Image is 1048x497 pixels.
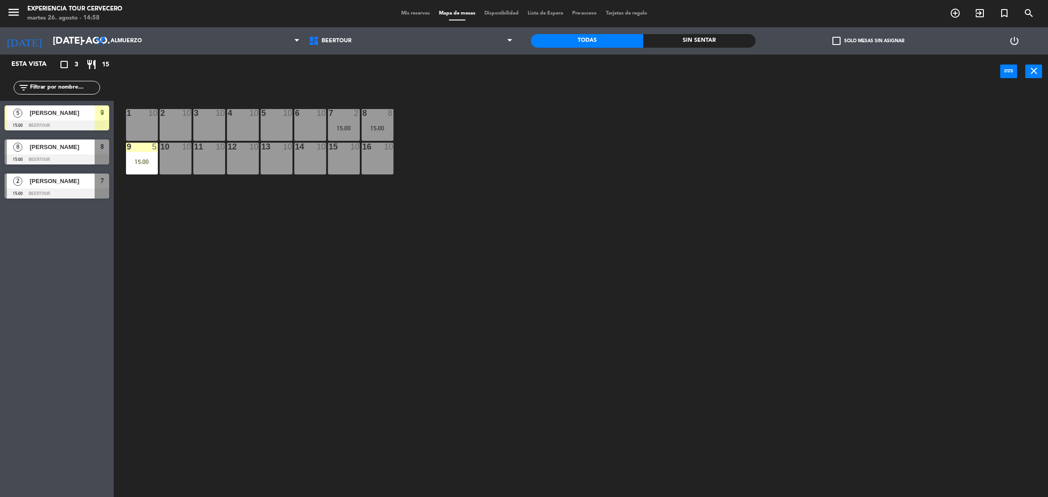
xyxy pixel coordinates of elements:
span: Disponibilidad [480,11,523,16]
span: 2 [13,177,22,186]
div: 5 [262,109,262,117]
div: 10 [216,109,225,117]
div: 8 [363,109,363,117]
div: 10 [317,143,326,151]
span: 15 [102,60,109,70]
div: 10 [182,109,191,117]
i: arrow_drop_down [78,35,89,46]
div: 2 [354,109,359,117]
button: close [1025,65,1042,78]
i: restaurant [86,59,97,70]
div: 6 [295,109,296,117]
span: Tarjetas de regalo [601,11,652,16]
div: Sin sentar [643,34,756,48]
input: Filtrar por nombre... [29,83,100,93]
div: 10 [283,143,292,151]
span: [PERSON_NAME] [30,176,95,186]
i: search [1023,8,1034,19]
div: Experiencia Tour Cervecero [27,5,122,14]
div: 10 [350,143,359,151]
div: 15:00 [362,125,393,131]
span: [PERSON_NAME] [30,108,95,118]
div: 14 [295,143,296,151]
div: Esta vista [5,59,65,70]
span: 9 [101,107,104,118]
div: 15:00 [328,125,360,131]
div: 3 [194,109,195,117]
span: 8 [101,141,104,152]
span: [PERSON_NAME] [30,142,95,152]
div: 10 [216,143,225,151]
i: menu [7,5,20,19]
i: exit_to_app [974,8,985,19]
i: close [1028,65,1039,76]
span: Lista de Espera [523,11,568,16]
button: power_input [1000,65,1017,78]
i: turned_in_not [999,8,1010,19]
i: filter_list [18,82,29,93]
span: Pre-acceso [568,11,601,16]
div: 10 [182,143,191,151]
div: 10 [283,109,292,117]
i: power_input [1003,65,1014,76]
span: Beertour [322,38,352,44]
div: 5 [152,143,157,151]
div: 10 [249,143,258,151]
div: martes 26. agosto - 14:58 [27,14,122,23]
i: power_settings_new [1009,35,1020,46]
span: Almuerzo [111,38,142,44]
i: crop_square [59,59,70,70]
span: Mis reservas [397,11,434,16]
div: 11 [194,143,195,151]
div: 10 [384,143,393,151]
span: 8 [13,143,22,152]
button: menu [7,5,20,22]
label: Solo mesas sin asignar [832,37,904,45]
div: 8 [388,109,393,117]
div: 10 [148,109,157,117]
div: 10 [249,109,258,117]
i: add_circle_outline [950,8,961,19]
span: check_box_outline_blank [832,37,841,45]
div: Todas [531,34,643,48]
span: Mapa de mesas [434,11,480,16]
span: 7 [101,175,104,186]
div: 10 [317,109,326,117]
div: 16 [363,143,363,151]
div: 15:00 [126,159,158,165]
div: 13 [262,143,262,151]
span: 5 [13,109,22,118]
span: 3 [75,60,78,70]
